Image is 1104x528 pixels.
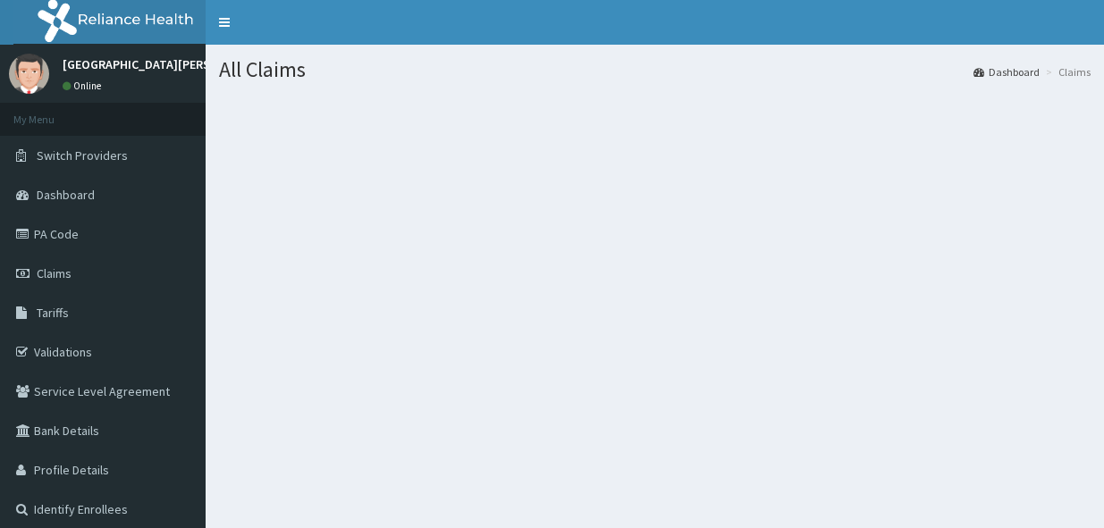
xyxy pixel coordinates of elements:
[973,64,1040,80] a: Dashboard
[9,54,49,94] img: User Image
[37,305,69,321] span: Tariffs
[37,187,95,203] span: Dashboard
[63,58,268,71] p: [GEOGRAPHIC_DATA][PERSON_NAME]
[63,80,105,92] a: Online
[37,265,72,281] span: Claims
[219,58,1091,81] h1: All Claims
[1041,64,1091,80] li: Claims
[37,147,128,163] span: Switch Providers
